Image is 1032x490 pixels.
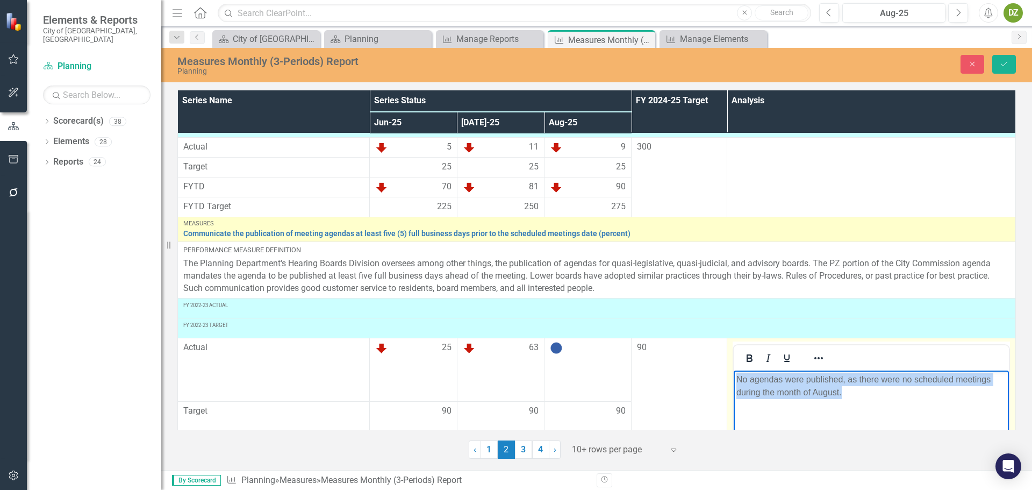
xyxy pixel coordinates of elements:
a: Planning [241,475,275,485]
input: Search ClearPoint... [218,4,811,23]
img: Below Plan [463,342,476,354]
a: City of [GEOGRAPHIC_DATA] [215,32,317,46]
div: Measures Monthly (3-Periods) Report [321,475,462,485]
div: City of [GEOGRAPHIC_DATA] [233,32,317,46]
div: Planning [345,32,429,46]
div: » » [226,474,589,487]
span: 90 [529,405,539,417]
img: No Information [550,342,563,354]
a: Communicate the publication of meeting agendas at least five (5) full business days prior to the ... [183,230,1010,238]
div: Manage Reports [456,32,541,46]
div: Manage Elements [680,32,764,46]
span: 9 [621,141,626,154]
span: › [554,444,556,455]
a: Scorecard(s) [53,115,104,127]
span: Actual [183,342,364,354]
button: Italic [759,351,777,366]
div: 24 [89,158,106,167]
input: Search Below... [43,86,150,104]
span: 70 [442,181,451,194]
div: Measures Monthly (3-Periods) Report [177,55,648,67]
img: ClearPoint Strategy [5,12,24,31]
p: The Planning Department's Hearing Boards Division oversees among other things, the publication of... [183,258,1010,295]
div: Planning [177,67,648,75]
span: 90 [442,405,451,417]
a: 3 [515,441,532,459]
div: 28 [95,137,112,146]
span: 25 [529,161,539,173]
span: 81 [529,181,539,194]
img: Below Plan [375,342,388,354]
button: Aug-25 [842,3,945,23]
a: Planning [327,32,429,46]
span: ‹ [474,444,476,455]
span: 25 [442,342,451,354]
a: Manage Reports [439,32,541,46]
div: Measures [183,221,1010,227]
small: City of [GEOGRAPHIC_DATA], [GEOGRAPHIC_DATA] [43,26,150,44]
div: FY 2022-23 Actual [183,302,1010,309]
span: Target [183,405,364,417]
img: Below Plan [375,181,388,194]
span: 25 [442,161,451,173]
div: Measures Monthly (3-Periods) Report [568,33,653,47]
span: 90 [637,342,647,352]
div: Open Intercom Messenger [995,453,1021,479]
span: Actual [183,141,364,153]
span: 5 [447,141,451,154]
div: Performance Measure Definition [183,245,1010,255]
button: Bold [740,351,758,366]
span: 250 [524,201,539,213]
img: Below Plan [463,181,476,194]
a: Manage Elements [662,32,764,46]
button: Underline [778,351,796,366]
span: 225 [437,201,451,213]
span: 11 [529,141,539,154]
img: Below Plan [463,141,476,154]
a: Reports [53,156,83,168]
span: 2 [498,441,515,459]
span: 90 [616,181,626,194]
span: FYTD [183,181,364,193]
div: 38 [109,117,126,126]
div: Aug-25 [846,7,942,20]
span: Search [770,8,793,17]
a: Measures [279,475,317,485]
a: Planning [43,60,150,73]
div: FY 2022-23 Target [183,322,1010,329]
button: DZ [1004,3,1023,23]
button: Reveal or hide additional toolbar items [809,351,828,366]
span: 300 [637,141,651,152]
span: 63 [529,342,539,354]
span: 25 [616,161,626,173]
button: Search [755,5,808,20]
span: 90 [616,405,626,417]
span: By Scorecard [172,475,221,486]
span: Elements & Reports [43,13,150,26]
a: 1 [481,441,498,459]
img: Below Plan [550,181,563,194]
span: 275 [611,201,626,213]
span: FYTD Target [183,201,364,213]
img: Below Plan [375,141,388,154]
a: Elements [53,136,89,148]
span: Target [183,161,364,173]
a: 4 [532,441,549,459]
img: Below Plan [550,141,563,154]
